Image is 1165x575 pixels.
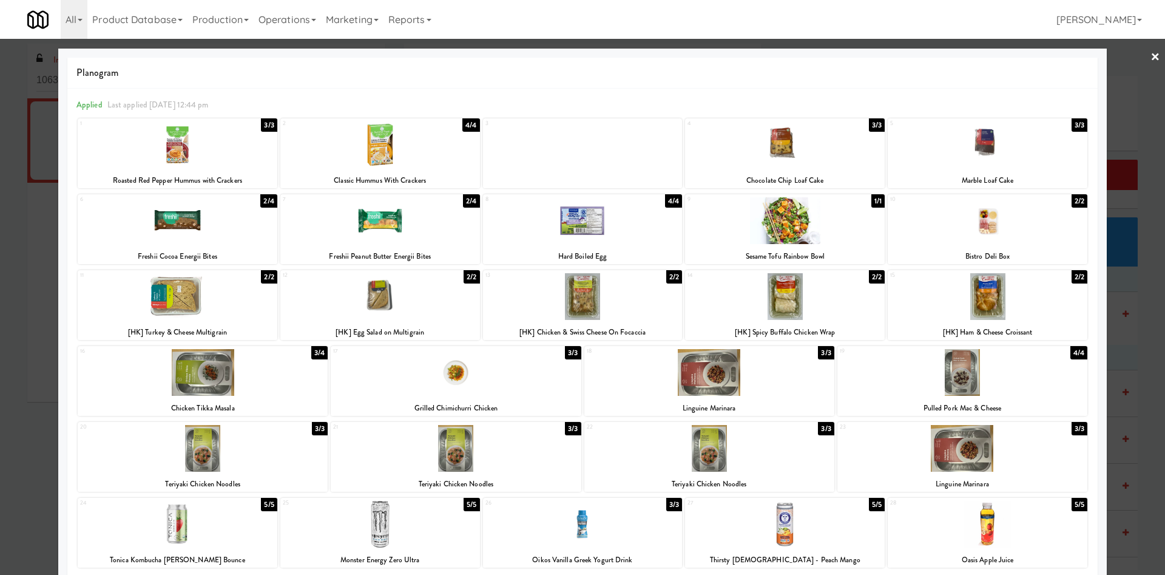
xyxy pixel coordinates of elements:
div: 22 [587,422,709,432]
div: Pulled Pork Mac & Cheese [839,401,1086,416]
div: Classic Hummus With Crackers [280,173,480,188]
div: Chicken Tikka Masala [79,401,326,416]
div: [HK] Ham & Cheese Croissant [890,325,1086,340]
div: 3/3 [818,422,834,435]
div: Freshii Cocoa Energii Bites [79,249,275,264]
div: 152/2[HK] Ham & Cheese Croissant [888,270,1087,340]
div: 28 [890,498,987,508]
div: Chocolate Chip Loaf Cake [687,173,883,188]
div: 12 [283,270,380,281]
div: Oikos Vanilla Greek Yogurt Drink [485,553,681,568]
div: 3/3 [565,346,581,359]
div: Freshii Peanut Butter Energii Bites [280,249,480,264]
div: Bistro Deli Box [890,249,1086,264]
div: 62/4Freshii Cocoa Energii Bites [78,194,277,264]
div: 132/2[HK] Chicken & Swiss Cheese On Focaccia [483,270,683,340]
div: 23 [840,422,962,432]
div: 6 [80,194,177,205]
div: 2/4 [260,194,277,208]
div: Pulled Pork Mac & Cheese [837,401,1087,416]
div: Linguine Marinara [586,401,832,416]
div: Monster Energy Zero Ultra [282,553,478,568]
div: [HK] Turkey & Cheese Multigrain [79,325,275,340]
div: 263/3Oikos Vanilla Greek Yogurt Drink [483,498,683,568]
div: 4/4 [1070,346,1087,359]
div: Linguine Marinara [837,477,1087,492]
div: 43/3Chocolate Chip Loaf Cake [685,118,885,188]
div: 1 [80,118,177,129]
img: Micromart [27,9,49,30]
div: 4/4 [665,194,682,208]
div: 213/3Teriyaki Chicken Noodles [331,422,581,492]
div: 72/4Freshii Peanut Butter Energii Bites [280,194,480,264]
div: 102/2Bistro Deli Box [888,194,1087,264]
div: Oikos Vanilla Greek Yogurt Drink [483,553,683,568]
div: 112/2[HK] Turkey & Cheese Multigrain [78,270,277,340]
div: 17 [333,346,456,356]
div: 2/2 [666,270,682,284]
div: 173/3Grilled Chimichurri Chicken [331,346,581,416]
div: [HK] Spicy Buffalo Chicken Wrap [685,325,885,340]
div: 163/4Chicken Tikka Masala [78,346,328,416]
div: 2/2 [869,270,885,284]
div: 2/4 [463,194,479,208]
div: [HK] Chicken & Swiss Cheese On Focaccia [483,325,683,340]
span: Last applied [DATE] 12:44 pm [107,99,209,111]
a: × [1150,39,1160,77]
div: 21 [333,422,456,432]
div: Tonica Kombucha [PERSON_NAME] Bounce [78,553,277,568]
div: 5/5 [1072,498,1087,511]
div: 203/3Teriyaki Chicken Noodles [78,422,328,492]
div: 2 [283,118,380,129]
div: [HK] Spicy Buffalo Chicken Wrap [687,325,883,340]
div: 14 [687,270,785,281]
div: 18 [587,346,709,356]
span: Planogram [76,64,1089,82]
div: 24 [80,498,177,508]
div: 255/5Monster Energy Zero Ultra [280,498,480,568]
div: Teriyaki Chicken Noodles [331,477,581,492]
div: 4/4 [462,118,479,132]
div: 223/3Teriyaki Chicken Noodles [584,422,834,492]
div: Teriyaki Chicken Noodles [584,477,834,492]
div: Sesame Tofu Rainbow Bowl [687,249,883,264]
div: 26 [485,498,582,508]
div: Roasted Red Pepper Hummus with Crackers [78,173,277,188]
div: 11 [80,270,177,281]
div: 4 [687,118,785,129]
div: 3/3 [869,118,885,132]
div: Hard Boiled Egg [485,249,681,264]
div: Thirsty [DEMOGRAPHIC_DATA] - Peach Mango [685,553,885,568]
div: [HK] Egg Salad on Multigrain [282,325,478,340]
div: 3/4 [311,346,328,359]
div: 5/5 [261,498,277,511]
div: Oasis Apple Juice [888,553,1087,568]
div: 3/3 [312,422,328,435]
div: Thirsty [DEMOGRAPHIC_DATA] - Peach Mango [687,553,883,568]
div: Roasted Red Pepper Hummus with Crackers [79,173,275,188]
div: 3/3 [565,422,581,435]
div: Classic Hummus With Crackers [282,173,478,188]
div: 275/5Thirsty [DEMOGRAPHIC_DATA] - Peach Mango [685,498,885,568]
div: Monster Energy Zero Ultra [280,553,480,568]
div: Chocolate Chip Loaf Cake [685,173,885,188]
div: [HK] Ham & Cheese Croissant [888,325,1087,340]
div: Marble Loaf Cake [890,173,1086,188]
div: 194/4Pulled Pork Mac & Cheese [837,346,1087,416]
div: Teriyaki Chicken Noodles [333,477,579,492]
div: 5/5 [464,498,479,511]
div: 142/2[HK] Spicy Buffalo Chicken Wrap [685,270,885,340]
div: 245/5Tonica Kombucha [PERSON_NAME] Bounce [78,498,277,568]
div: 3/3 [1072,422,1087,435]
div: Freshii Cocoa Energii Bites [78,249,277,264]
div: 16 [80,346,203,356]
div: 53/3Marble Loaf Cake [888,118,1087,188]
div: [HK] Turkey & Cheese Multigrain [78,325,277,340]
div: [HK] Egg Salad on Multigrain [280,325,480,340]
div: Grilled Chimichurri Chicken [333,401,579,416]
div: Oasis Apple Juice [890,553,1086,568]
div: Grilled Chimichurri Chicken [331,401,581,416]
div: 7 [283,194,380,205]
div: 2/2 [464,270,479,284]
span: Applied [76,99,103,111]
